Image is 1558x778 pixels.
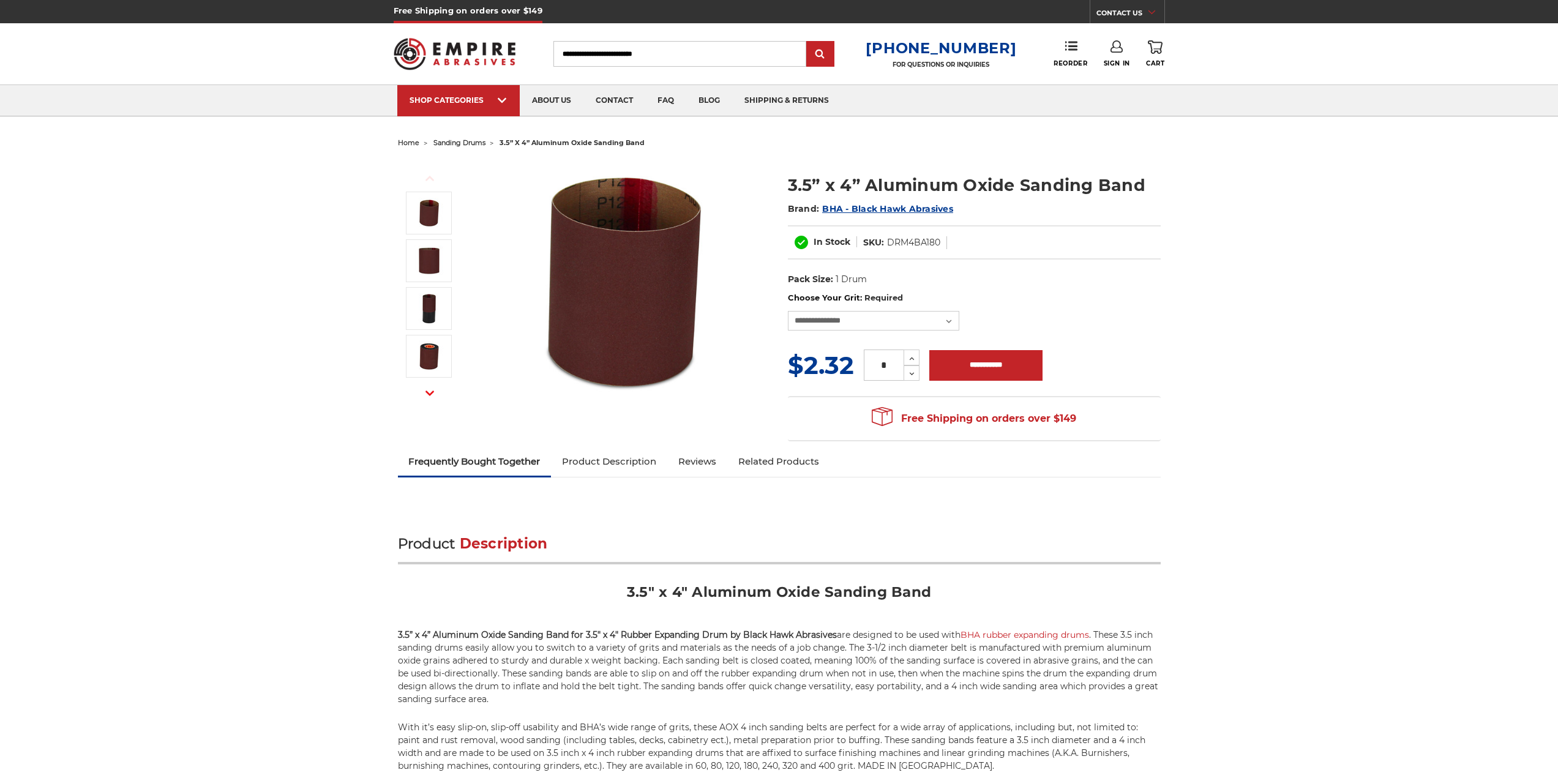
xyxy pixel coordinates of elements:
div: SHOP CATEGORIES [410,95,507,105]
a: Frequently Bought Together [398,448,552,475]
dd: 1 Drum [836,273,867,286]
a: Cart [1146,40,1164,67]
a: about us [520,85,583,116]
img: 4x11 sanding belt [414,341,444,372]
dt: SKU: [863,236,884,249]
a: BHA rubber expanding drums [961,629,1089,640]
span: Reorder [1054,59,1087,67]
small: Required [864,293,903,302]
button: Next [415,380,444,406]
a: Reviews [667,448,727,475]
span: Sign In [1104,59,1130,67]
a: shipping & returns [732,85,841,116]
a: Related Products [727,448,830,475]
span: 3.5” x 4” aluminum oxide sanding band [500,138,645,147]
a: CONTACT US [1096,6,1164,23]
img: sanding drum [414,293,444,324]
a: sanding drums [433,138,485,147]
span: Description [460,535,548,552]
span: Free Shipping on orders over $149 [872,406,1076,431]
strong: 3.5” x 4” Aluminum Oxide Sanding Band for 3.5" x 4" Rubber Expanding Drum by Black Hawk Abrasives [398,629,837,640]
dt: Pack Size: [788,273,833,286]
img: 3.5x4 inch sanding band for expanding rubber drum [414,198,444,228]
a: contact [583,85,645,116]
input: Submit [808,42,833,67]
dd: DRM4BA180 [887,236,940,249]
p: With it’s easy slip-on, slip-off usability and BHA’s wide range of grits, these AOX 4 inch sandin... [398,721,1161,772]
a: Product Description [551,448,667,475]
a: Reorder [1054,40,1087,67]
span: In Stock [814,236,850,247]
img: Empire Abrasives [394,30,516,78]
a: home [398,138,419,147]
img: 3.5x4 inch sanding band for expanding rubber drum [503,160,747,405]
label: Choose Your Grit: [788,292,1161,304]
a: faq [645,85,686,116]
p: are designed to be used with . These 3.5 inch sanding drums easily allow you to switch to a varie... [398,629,1161,706]
a: [PHONE_NUMBER] [866,39,1016,57]
h2: 3.5" x 4" Aluminum Oxide Sanding Band [398,583,1161,610]
span: Brand: [788,203,820,214]
a: BHA - Black Hawk Abrasives [822,203,953,214]
p: FOR QUESTIONS OR INQUIRIES [866,61,1016,69]
img: sanding band [414,245,444,276]
a: blog [686,85,732,116]
h1: 3.5” x 4” Aluminum Oxide Sanding Band [788,173,1161,197]
button: Previous [415,165,444,192]
span: Product [398,535,455,552]
span: $2.32 [788,350,854,380]
span: Cart [1146,59,1164,67]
